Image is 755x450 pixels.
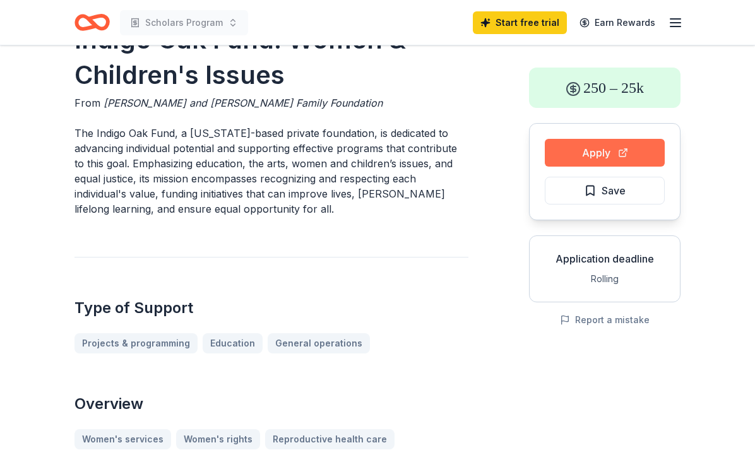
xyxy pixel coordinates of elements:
span: [PERSON_NAME] and [PERSON_NAME] Family Foundation [104,97,383,109]
a: Start free trial [473,11,567,34]
span: Scholars Program [145,15,223,30]
h2: Overview [74,394,468,414]
a: Projects & programming [74,333,198,353]
div: Rolling [540,271,670,287]
p: The Indigo Oak Fund, a [US_STATE]-based private foundation, is dedicated to advancing individual ... [74,126,468,216]
h2: Type of Support [74,298,468,318]
a: Education [203,333,263,353]
button: Report a mistake [560,312,650,328]
button: Save [545,177,665,204]
div: 250 – 25k [529,68,681,108]
a: General operations [268,333,370,353]
a: Home [74,8,110,37]
div: Application deadline [540,251,670,266]
button: Scholars Program [120,10,248,35]
h1: Indigo Oak Fund: Women & Children's Issues [74,22,468,93]
a: Earn Rewards [572,11,663,34]
button: Apply [545,139,665,167]
div: From [74,95,468,110]
span: Save [602,182,626,199]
